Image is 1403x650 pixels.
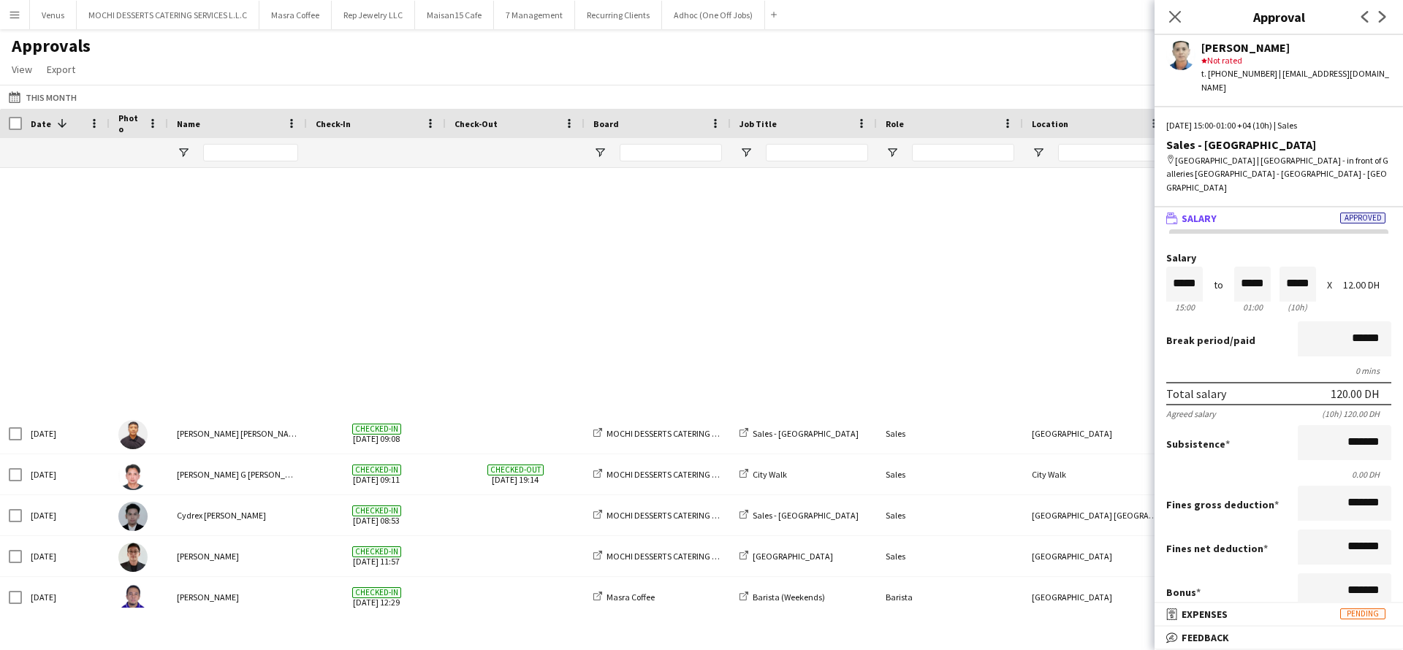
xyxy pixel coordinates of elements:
div: 0 mins [1166,365,1391,376]
div: Barista [877,577,1023,617]
div: [DATE] [22,577,110,617]
span: Checked-in [352,505,401,516]
span: MOCHI DESSERTS CATERING SERVICES L.L.C [607,469,765,480]
span: Expenses [1182,608,1228,621]
label: /paid [1166,334,1255,347]
label: Fines net deduction [1166,542,1268,555]
span: Job Title [739,118,777,129]
button: This Month [6,88,80,106]
span: Salary [1182,212,1217,225]
div: [GEOGRAPHIC_DATA] | [GEOGRAPHIC_DATA] - in front of Galleries [GEOGRAPHIC_DATA] - [GEOGRAPHIC_DAT... [1166,154,1391,194]
span: Feedback [1182,631,1229,644]
input: Role Filter Input [912,144,1014,161]
span: [DATE] 19:14 [455,454,576,494]
a: Sales - [GEOGRAPHIC_DATA] [739,510,859,521]
div: 15:00 [1166,302,1203,313]
span: [DATE] 09:08 [316,413,437,454]
div: 10h [1280,302,1316,313]
div: [PERSON_NAME] [1201,41,1391,54]
a: Barista (Weekends) [739,592,825,603]
span: Check-In [316,118,351,129]
div: Cydrex [PERSON_NAME] [168,495,307,535]
button: 7 Management [494,1,575,29]
a: View [6,60,38,79]
div: to [1214,280,1223,291]
span: MOCHI DESSERTS CATERING SERVICES L.L.C [607,510,765,521]
div: 01:00 [1234,302,1271,313]
div: Sales - [GEOGRAPHIC_DATA] [1166,138,1391,151]
div: [DATE] [22,536,110,576]
button: MOCHI DESSERTS CATERING SERVICES L.L.C [77,1,259,29]
div: [DATE] 15:00-01:00 +04 (10h) | Sales [1166,119,1391,132]
span: Date [31,118,51,129]
input: Location Filter Input [1058,144,1160,161]
div: (10h) 120.00 DH [1322,408,1391,419]
div: [GEOGRAPHIC_DATA] [1023,413,1169,454]
div: Sales [877,413,1023,454]
input: Job Title Filter Input [766,144,868,161]
div: [GEOGRAPHIC_DATA] [1023,577,1169,617]
span: [DATE] 09:11 [316,454,437,494]
div: Total salary [1166,386,1226,401]
div: Sales [877,454,1023,494]
button: Open Filter Menu [177,146,190,159]
input: Name Filter Input [203,144,298,161]
span: Approved [1340,213,1385,223]
span: Checked-in [352,587,401,598]
span: MOCHI DESSERTS CATERING SERVICES L.L.C [607,551,765,562]
span: [DATE] 08:53 [316,495,437,535]
div: [GEOGRAPHIC_DATA] [1023,536,1169,576]
span: City Walk [753,469,787,480]
button: Maisan15 Cafe [415,1,494,29]
img: Cydrex Anthony Bisenio [118,502,148,531]
button: Masra Coffee [259,1,332,29]
div: Not rated [1201,54,1391,67]
button: Open Filter Menu [1032,146,1045,159]
div: [PERSON_NAME] G [PERSON_NAME] [168,454,307,494]
span: [GEOGRAPHIC_DATA] [753,551,833,562]
span: Check-Out [455,118,498,129]
a: [GEOGRAPHIC_DATA] [739,551,833,562]
div: Sales [877,536,1023,576]
div: 0.00 DH [1166,469,1391,480]
img: Asraf Alamada [118,543,148,572]
button: Open Filter Menu [593,146,607,159]
div: 12.00 DH [1343,280,1391,291]
div: 120.00 DH [1331,386,1380,401]
span: Sales - [GEOGRAPHIC_DATA] [753,428,859,439]
h3: Approval [1155,7,1403,26]
mat-expansion-panel-header: ExpensesPending [1155,603,1403,625]
span: [DATE] 12:29 [316,577,437,617]
span: Board [593,118,619,129]
div: City Walk [1023,454,1169,494]
a: MOCHI DESSERTS CATERING SERVICES L.L.C [593,551,765,562]
span: Masra Coffee [607,592,655,603]
div: [PERSON_NAME] [168,536,307,576]
span: Export [47,63,75,76]
span: Role [886,118,904,129]
span: Name [177,118,200,129]
img: Hezir Rushthrone Manansala [118,420,148,449]
div: Agreed salary [1166,408,1216,419]
span: View [12,63,32,76]
button: Rep Jewelry LLC [332,1,415,29]
span: Pending [1340,608,1385,619]
label: Subsistence [1166,437,1230,451]
img: Joel Benedict G Magpayo [118,461,148,490]
span: Photo [118,112,142,134]
button: Adhoc (One Off Jobs) [662,1,765,29]
span: Barista (Weekends) [753,592,825,603]
a: Export [41,60,81,79]
a: Sales - [GEOGRAPHIC_DATA] [739,428,859,439]
button: Venus [30,1,77,29]
div: [GEOGRAPHIC_DATA] [GEOGRAPHIC_DATA] [1023,495,1169,535]
div: [PERSON_NAME] [PERSON_NAME] [168,413,307,454]
a: MOCHI DESSERTS CATERING SERVICES L.L.C [593,469,765,480]
a: Masra Coffee [593,592,655,603]
span: Checked-out [487,464,544,475]
img: Lenard Randy Fundador [118,584,148,613]
label: Fines gross deduction [1166,498,1279,511]
div: Sales [877,495,1023,535]
div: t. [PHONE_NUMBER] | [EMAIL_ADDRESS][DOMAIN_NAME] [1201,67,1391,93]
a: City Walk [739,469,787,480]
